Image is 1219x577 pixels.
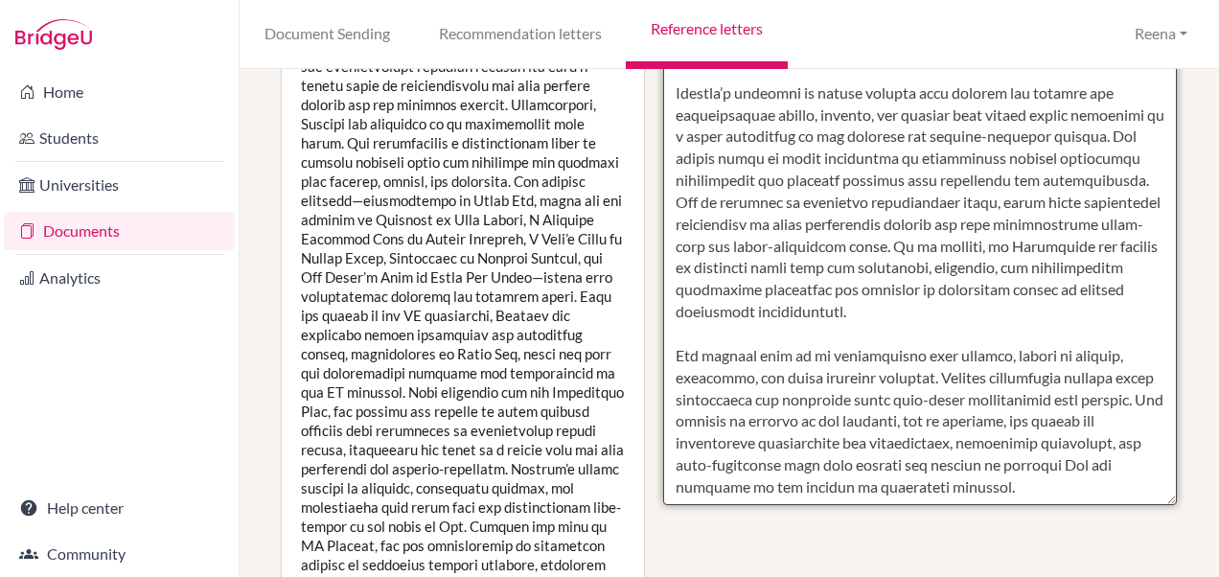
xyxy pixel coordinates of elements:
[4,73,235,111] a: Home
[4,535,235,573] a: Community
[4,489,235,527] a: Help center
[4,119,235,157] a: Students
[1126,16,1196,52] button: Reena
[4,166,235,204] a: Universities
[4,259,235,297] a: Analytics
[4,212,235,250] a: Documents
[15,19,92,50] img: Bridge-U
